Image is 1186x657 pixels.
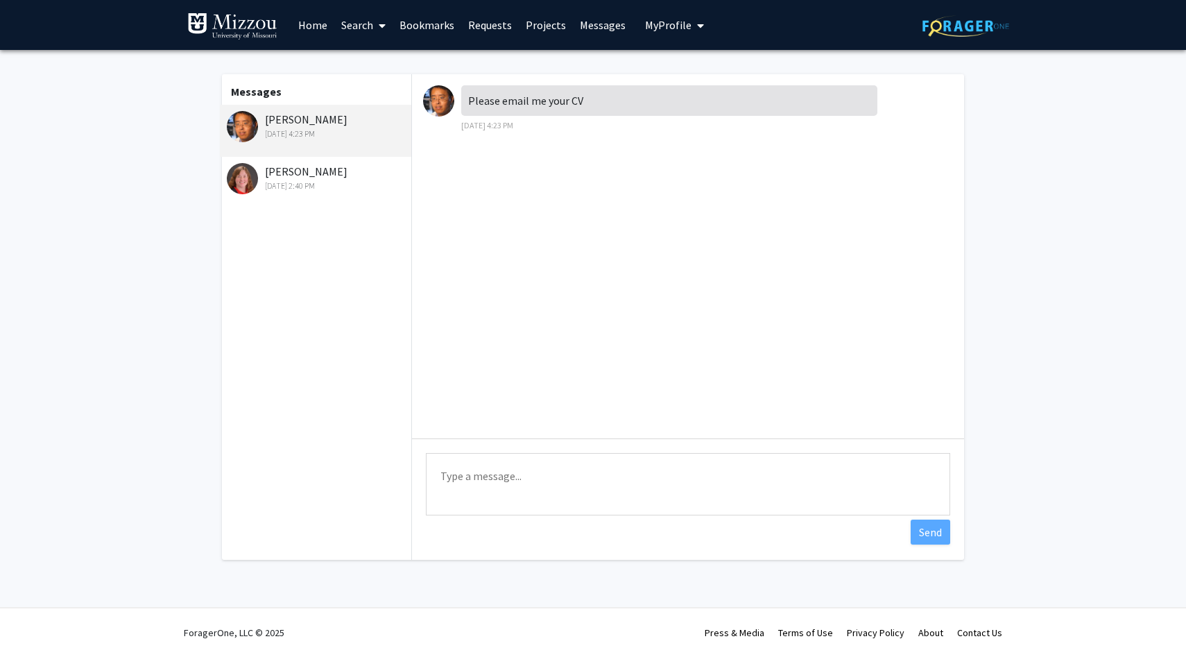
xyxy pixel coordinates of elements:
[847,626,904,639] a: Privacy Policy
[227,163,408,192] div: [PERSON_NAME]
[911,520,950,545] button: Send
[461,85,877,116] div: Please email me your CV
[10,595,59,647] iframe: Chat
[519,1,573,49] a: Projects
[778,626,833,639] a: Terms of Use
[227,180,408,192] div: [DATE] 2:40 PM
[227,111,258,142] img: Yujiang Fang
[184,608,284,657] div: ForagerOne, LLC © 2025
[423,85,454,117] img: Yujiang Fang
[227,163,258,194] img: Julie Stilley
[461,1,519,49] a: Requests
[573,1,633,49] a: Messages
[922,15,1009,37] img: ForagerOne Logo
[227,128,408,140] div: [DATE] 4:23 PM
[334,1,393,49] a: Search
[393,1,461,49] a: Bookmarks
[231,85,282,99] b: Messages
[426,453,950,515] textarea: Message
[461,120,513,130] span: [DATE] 4:23 PM
[291,1,334,49] a: Home
[187,12,277,40] img: University of Missouri Logo
[957,626,1002,639] a: Contact Us
[918,626,943,639] a: About
[227,111,408,140] div: [PERSON_NAME]
[705,626,764,639] a: Press & Media
[645,18,691,32] span: My Profile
